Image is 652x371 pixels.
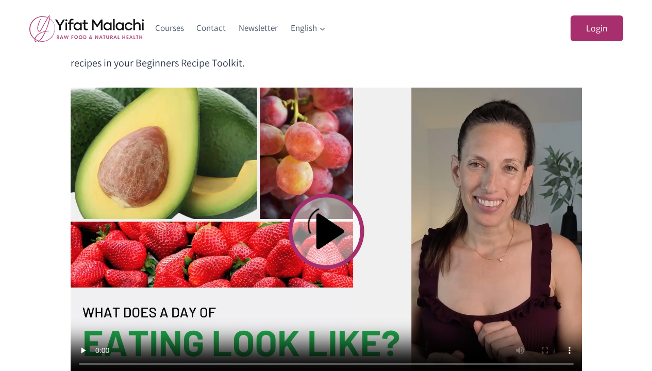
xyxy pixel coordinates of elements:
[149,16,332,41] nav: Primary Navigation
[190,16,232,41] a: Contact
[149,16,191,41] a: Courses
[232,16,285,41] a: Newsletter
[284,16,332,41] button: Child menu of English
[571,15,623,42] a: Login
[29,15,144,42] img: yifat_logo41_en.png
